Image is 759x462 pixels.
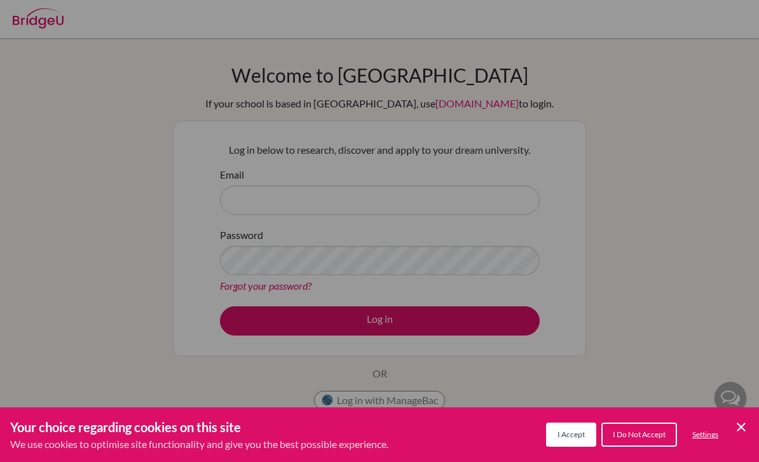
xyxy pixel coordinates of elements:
[546,423,596,447] button: I Accept
[10,418,388,437] h3: Your choice regarding cookies on this site
[734,419,749,435] button: Save and close
[692,430,718,439] span: Settings
[613,430,666,439] span: I Do Not Accept
[682,424,728,445] button: Settings
[10,437,388,452] p: We use cookies to optimise site functionality and give you the best possible experience.
[601,423,677,447] button: I Do Not Accept
[557,430,585,439] span: I Accept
